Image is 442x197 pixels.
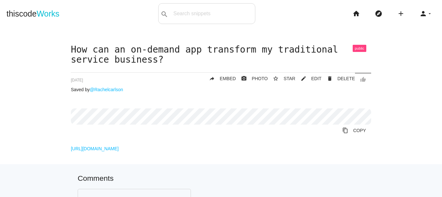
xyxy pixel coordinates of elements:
[337,76,355,81] span: DELETE
[241,73,247,84] i: photo_camera
[337,125,371,136] a: Copy to Clipboard
[397,3,405,24] i: add
[220,76,236,81] span: EMBED
[322,73,355,84] a: Delete Post
[71,146,119,151] a: [URL][DOMAIN_NAME]
[427,3,432,24] i: arrow_drop_down
[311,76,322,81] span: EDIT
[209,73,215,84] i: reply
[78,174,364,182] h5: Comments
[419,3,427,24] i: person
[273,73,279,84] i: star_border
[204,73,236,84] a: replyEMBED
[301,73,306,84] i: mode_edit
[342,125,348,136] i: content_copy
[268,73,295,84] button: star_borderSTAR
[159,4,170,24] button: search
[375,3,382,24] i: explore
[352,3,360,24] i: home
[71,87,371,92] p: Saved by
[170,7,255,20] input: Search snippets
[252,76,268,81] span: PHOTO
[295,73,322,84] a: mode_editEDIT
[37,9,59,18] span: Works
[90,87,123,92] a: @Rachelcarlson
[283,76,295,81] span: STAR
[71,45,371,65] h1: How can an on-demand app transform my traditional service business?
[71,78,83,82] span: [DATE]
[327,73,333,84] i: delete
[6,3,60,24] a: thiscodeWorks
[160,4,168,25] i: search
[236,73,268,84] a: photo_cameraPHOTO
